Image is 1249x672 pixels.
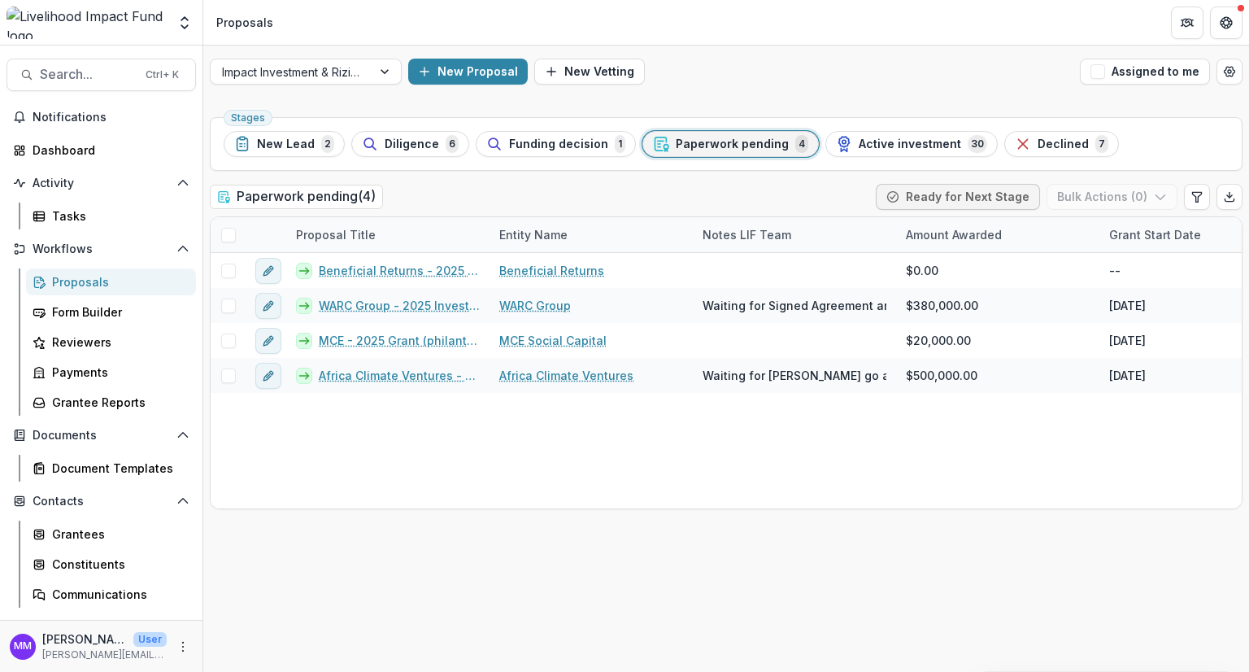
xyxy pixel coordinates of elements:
[499,367,633,384] a: Africa Climate Ventures
[795,135,808,153] span: 4
[319,297,480,314] a: WARC Group - 2025 Investment
[319,367,480,384] a: Africa Climate Ventures - 2024 investment
[286,226,385,243] div: Proposal Title
[26,299,196,325] a: Form Builder
[42,631,127,648] p: [PERSON_NAME]
[40,67,136,82] span: Search...
[1210,7,1242,39] button: Get Help
[257,137,315,151] span: New Lead
[321,135,334,153] span: 2
[7,104,196,130] button: Notifications
[26,203,196,229] a: Tasks
[1171,7,1203,39] button: Partners
[968,135,987,153] span: 30
[231,112,265,124] span: Stages
[499,262,604,279] a: Beneficial Returns
[7,59,196,91] button: Search...
[286,217,490,252] div: Proposal Title
[693,226,801,243] div: Notes LIF Team
[33,142,183,159] div: Dashboard
[896,226,1012,243] div: Amount Awarded
[351,131,469,157] button: Diligence6
[52,526,183,543] div: Grantees
[133,632,167,647] p: User
[1095,135,1108,153] span: 7
[255,328,281,354] button: edit
[26,359,196,386] a: Payments
[33,111,189,124] span: Notifications
[26,521,196,548] a: Grantees
[52,273,183,290] div: Proposals
[26,329,196,356] a: Reviewers
[33,242,170,256] span: Workflows
[319,332,480,349] a: MCE - 2025 Grant (philanthropic guarantee)
[676,137,789,151] span: Paperwork pending
[255,363,281,389] button: edit
[52,460,183,477] div: Document Templates
[1099,226,1211,243] div: Grant Start Date
[615,135,625,153] span: 1
[7,614,196,640] button: Open Data & Reporting
[1109,332,1146,349] div: [DATE]
[1038,137,1089,151] span: Declined
[408,59,528,85] button: New Proposal
[33,429,170,443] span: Documents
[33,495,170,508] span: Contacts
[906,332,971,349] span: $20,000.00
[7,137,196,164] a: Dashboard
[1184,184,1210,210] button: Edit table settings
[693,217,896,252] div: Notes LIF Team
[896,217,1099,252] div: Amount Awarded
[7,236,196,262] button: Open Workflows
[1216,184,1242,210] button: Export table data
[216,14,273,31] div: Proposals
[26,551,196,578] a: Constituents
[255,293,281,319] button: edit
[490,217,693,252] div: Entity Name
[7,170,196,196] button: Open Activity
[52,334,183,351] div: Reviewers
[7,488,196,514] button: Open Contacts
[255,258,281,284] button: edit
[52,394,183,411] div: Grantee Reports
[906,262,938,279] span: $0.00
[499,332,607,349] a: MCE Social Capital
[26,389,196,416] a: Grantee Reports
[642,131,819,157] button: Paperwork pending4
[446,135,459,153] span: 6
[14,641,32,652] div: Miriam Mwangi
[906,367,977,384] span: $500,000.00
[7,422,196,448] button: Open Documents
[490,226,577,243] div: Entity Name
[173,637,193,657] button: More
[52,207,183,225] div: Tasks
[499,297,571,314] a: WARC Group
[703,367,919,384] span: Waiting for [PERSON_NAME] go ahead
[7,7,167,39] img: Livelihood Impact Fund logo
[26,581,196,608] a: Communications
[476,131,636,157] button: Funding decision1
[1004,131,1119,157] button: Declined7
[52,364,183,381] div: Payments
[385,137,439,151] span: Diligence
[52,303,183,321] div: Form Builder
[26,455,196,482] a: Document Templates
[703,297,1052,314] span: Waiting for Signed Agreement and for JM to give a go-ahead
[52,586,183,603] div: Communications
[1080,59,1210,85] button: Assigned to me
[52,556,183,573] div: Constituents
[906,297,978,314] span: $380,000.00
[509,137,608,151] span: Funding decision
[534,59,645,85] button: New Vetting
[1109,297,1146,314] div: [DATE]
[825,131,998,157] button: Active investment30
[876,184,1040,210] button: Ready for Next Stage
[173,7,196,39] button: Open entity switcher
[859,137,961,151] span: Active investment
[1109,367,1146,384] div: [DATE]
[1216,59,1242,85] button: Open table manager
[142,66,182,84] div: Ctrl + K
